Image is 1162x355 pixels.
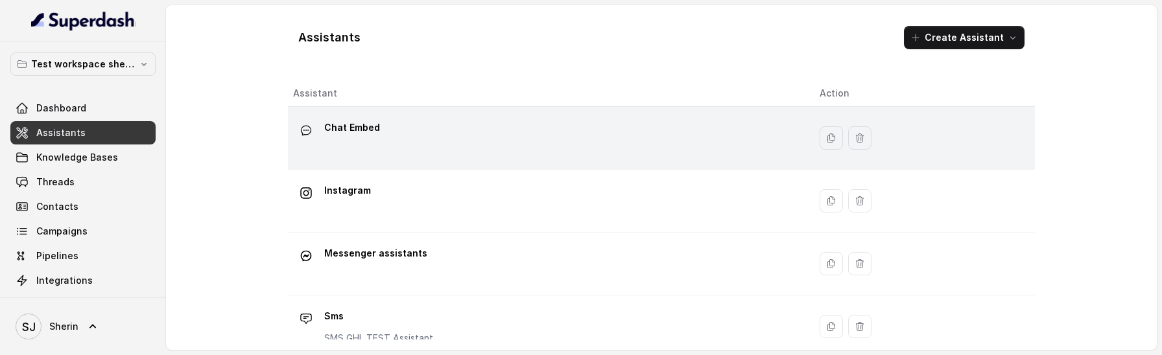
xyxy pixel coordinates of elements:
p: Instagram [324,180,371,201]
span: Knowledge Bases [36,151,118,164]
span: Dashboard [36,102,86,115]
a: Pipelines [10,244,156,268]
a: API Settings [10,293,156,317]
button: Test workspace sherin - limits of workspace naming [10,52,156,76]
span: Campaigns [36,225,88,238]
span: Pipelines [36,249,78,262]
span: Integrations [36,274,93,287]
span: Assistants [36,126,86,139]
p: Messenger assistants [324,243,427,264]
text: SJ [22,320,36,334]
h1: Assistants [298,27,361,48]
a: Threads [10,170,156,194]
p: SMS GHL TEST Assistant [324,332,433,345]
a: Integrations [10,269,156,292]
span: Contacts [36,200,78,213]
a: Contacts [10,195,156,218]
a: Assistants [10,121,156,144]
p: Test workspace sherin - limits of workspace naming [31,56,135,72]
span: Threads [36,176,75,189]
span: Sherin [49,320,78,333]
a: Sherin [10,308,156,345]
img: light.svg [31,10,136,31]
a: Campaigns [10,220,156,243]
a: Knowledge Bases [10,146,156,169]
th: Action [809,80,1035,107]
p: Sms [324,306,433,326]
p: Chat Embed [324,117,380,138]
button: Create Assistant [904,26,1025,49]
a: Dashboard [10,97,156,120]
th: Assistant [288,80,809,107]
